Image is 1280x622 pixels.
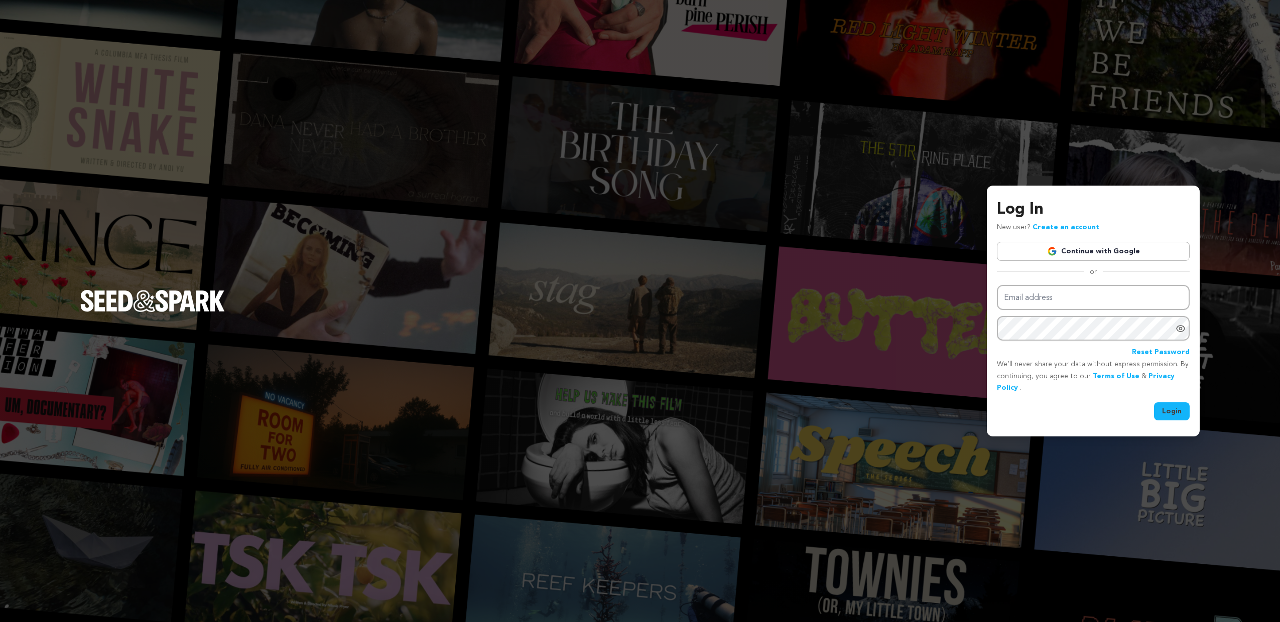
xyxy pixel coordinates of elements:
[997,222,1099,234] p: New user?
[1154,402,1190,420] button: Login
[1176,324,1186,334] a: Show password as plain text. Warning: this will display your password on the screen.
[1093,373,1139,380] a: Terms of Use
[997,285,1190,310] input: Email address
[1033,224,1099,231] a: Create an account
[997,242,1190,261] a: Continue with Google
[1132,347,1190,359] a: Reset Password
[1084,267,1103,277] span: or
[80,290,225,332] a: Seed&Spark Homepage
[80,290,225,312] img: Seed&Spark Logo
[1047,246,1057,256] img: Google logo
[997,198,1190,222] h3: Log In
[997,359,1190,394] p: We’ll never share your data without express permission. By continuing, you agree to our & .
